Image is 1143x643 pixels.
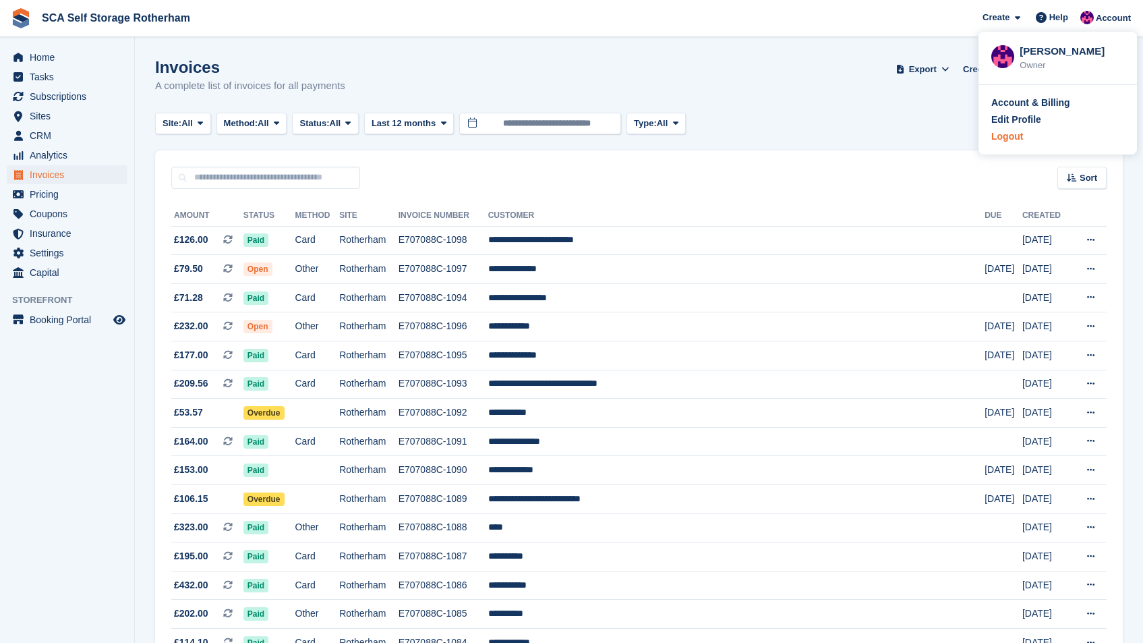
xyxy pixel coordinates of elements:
span: Paid [243,435,268,449]
td: [DATE] [1022,485,1071,514]
span: £53.57 [174,406,203,420]
th: Method [295,205,340,227]
td: [DATE] [985,456,1022,485]
td: E707088C-1093 [399,370,488,399]
span: £202.00 [174,607,208,621]
span: Method: [224,117,258,130]
td: [DATE] [1022,427,1071,456]
span: Help [1049,11,1068,24]
td: [DATE] [1022,399,1071,428]
span: Subscriptions [30,87,111,106]
span: Paid [243,377,268,391]
td: Card [295,226,340,255]
td: E707088C-1098 [399,226,488,255]
span: Analytics [30,146,111,165]
th: Amount [171,205,243,227]
td: Card [295,341,340,370]
span: All [330,117,341,130]
td: [DATE] [1022,370,1071,399]
td: Rotherham [339,226,398,255]
th: Status [243,205,295,227]
td: Rotherham [339,600,398,629]
td: [DATE] [1022,283,1071,312]
td: [DATE] [985,485,1022,514]
span: Overdue [243,406,285,420]
a: menu [7,165,127,184]
td: [DATE] [985,255,1022,284]
td: Card [295,571,340,600]
a: menu [7,126,127,145]
td: [DATE] [1022,542,1071,571]
a: Logout [991,130,1124,144]
span: Sites [30,107,111,125]
span: £432.00 [174,578,208,592]
span: £323.00 [174,520,208,534]
button: Export [893,58,952,80]
td: Rotherham [339,312,398,341]
img: Sam Chapman [991,45,1014,68]
div: [PERSON_NAME] [1020,44,1124,56]
span: £195.00 [174,549,208,563]
span: Capital [30,263,111,282]
a: menu [7,224,127,243]
span: Paid [243,349,268,362]
td: Rotherham [339,427,398,456]
td: Card [295,370,340,399]
div: Edit Profile [991,113,1041,127]
button: Site: All [155,113,211,135]
span: Paid [243,291,268,305]
td: Other [295,312,340,341]
a: menu [7,204,127,223]
span: Paid [243,607,268,621]
span: Sort [1080,171,1097,185]
td: Rotherham [339,542,398,571]
span: Paid [243,550,268,563]
td: E707088C-1092 [399,399,488,428]
div: Account & Billing [991,96,1070,110]
a: menu [7,185,127,204]
td: Rotherham [339,571,398,600]
td: [DATE] [1022,571,1071,600]
span: Type: [634,117,657,130]
td: Card [295,542,340,571]
td: Other [295,255,340,284]
a: Edit Profile [991,113,1124,127]
td: [DATE] [1022,312,1071,341]
td: [DATE] [1022,255,1071,284]
td: Other [295,600,340,629]
span: £71.28 [174,291,203,305]
a: menu [7,263,127,282]
td: [DATE] [1022,600,1071,629]
a: menu [7,146,127,165]
td: Rotherham [339,255,398,284]
a: SCA Self Storage Rotherham [36,7,196,29]
td: Rotherham [339,399,398,428]
td: Rotherham [339,485,398,514]
span: Export [909,63,937,76]
a: Account & Billing [991,96,1124,110]
span: Paid [243,579,268,592]
span: All [258,117,269,130]
a: Preview store [111,312,127,328]
a: menu [7,87,127,106]
span: Open [243,262,272,276]
td: E707088C-1085 [399,600,488,629]
span: £153.00 [174,463,208,477]
td: [DATE] [985,399,1022,428]
span: Paid [243,521,268,534]
th: Customer [488,205,985,227]
td: [DATE] [985,312,1022,341]
span: £232.00 [174,319,208,333]
span: £126.00 [174,233,208,247]
td: [DATE] [1022,456,1071,485]
p: A complete list of invoices for all payments [155,78,345,94]
td: E707088C-1097 [399,255,488,284]
td: E707088C-1090 [399,456,488,485]
td: E707088C-1095 [399,341,488,370]
span: £164.00 [174,435,208,449]
span: Last 12 months [372,117,436,130]
a: menu [7,244,127,262]
span: £177.00 [174,348,208,362]
button: Last 12 months [364,113,454,135]
button: Status: All [292,113,358,135]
